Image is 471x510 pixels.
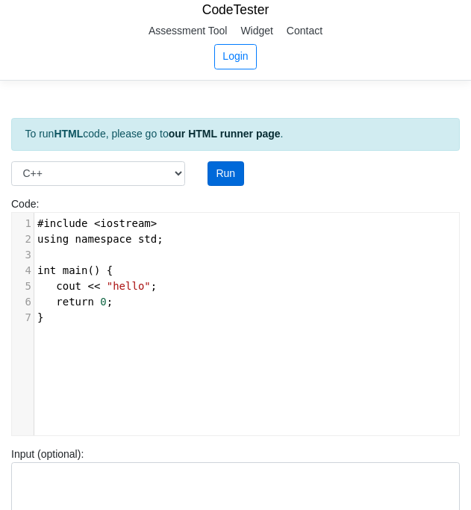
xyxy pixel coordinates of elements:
[12,231,34,247] div: 2
[100,217,150,229] span: iostream
[138,233,157,245] span: std
[281,19,328,42] a: Contact
[37,233,69,245] span: using
[100,296,106,308] span: 0
[107,280,151,292] span: "hello"
[12,263,34,279] div: 4
[12,310,34,326] div: 7
[37,264,113,276] span: () {
[37,311,44,323] span: }
[12,279,34,294] div: 5
[75,233,132,245] span: namespace
[37,296,113,308] span: ;
[214,44,257,69] a: Login
[37,217,87,229] span: #include
[63,264,88,276] span: main
[151,217,157,229] span: >
[56,296,94,308] span: return
[169,128,281,140] a: our HTML runner page
[143,19,233,42] a: Assessment Tool
[37,233,163,245] span: ;
[12,247,34,263] div: 3
[54,128,83,140] strong: HTML
[37,264,56,276] span: int
[12,216,34,231] div: 1
[56,280,81,292] span: cout
[202,2,269,17] a: CodeTester
[94,217,100,229] span: <
[208,161,244,187] button: Run
[37,280,157,292] span: ;
[87,280,100,292] span: <<
[235,19,278,42] a: Widget
[11,118,460,151] div: To run code, please go to .
[12,294,34,310] div: 6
